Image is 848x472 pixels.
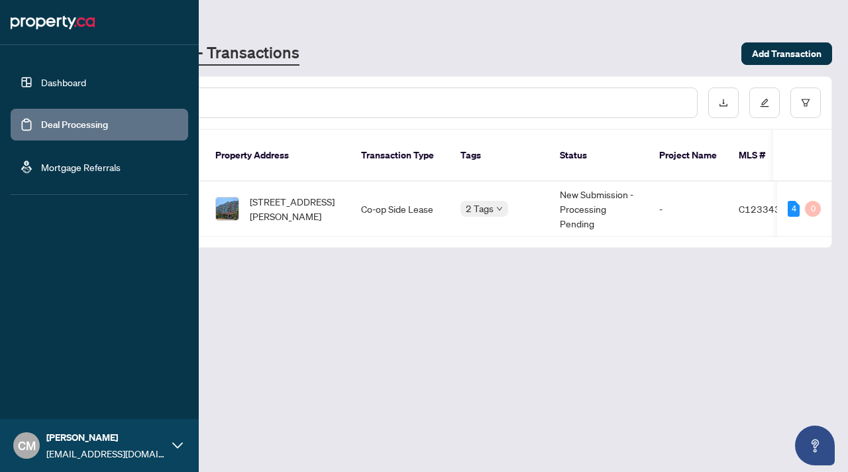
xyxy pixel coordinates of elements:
td: Co-op Side Lease [350,182,450,237]
th: Tags [450,130,549,182]
td: New Submission - Processing Pending [549,182,649,237]
span: [STREET_ADDRESS][PERSON_NAME] [250,194,340,223]
span: CM [18,436,36,455]
th: Transaction Type [350,130,450,182]
span: [PERSON_NAME] [46,430,166,445]
span: download [719,98,728,107]
th: Property Address [205,130,350,182]
span: C12334384 [739,203,792,215]
img: thumbnail-img [216,198,238,220]
img: logo [11,12,95,33]
div: 4 [788,201,800,217]
span: edit [760,98,769,107]
span: Add Transaction [752,43,821,64]
span: 2 Tags [466,201,494,216]
a: Mortgage Referrals [41,161,121,173]
span: down [496,206,503,212]
th: MLS # [728,130,808,182]
span: filter [801,98,810,107]
button: Open asap [795,426,835,465]
th: Project Name [649,130,728,182]
span: [EMAIL_ADDRESS][DOMAIN_NAME] [46,446,166,461]
div: 0 [805,201,821,217]
button: Add Transaction [741,42,832,65]
button: edit [749,88,780,118]
th: Status [549,130,649,182]
a: Dashboard [41,76,86,88]
td: - [649,182,728,237]
button: download [708,88,739,118]
button: filter [790,88,821,118]
a: Deal Processing [41,119,108,131]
